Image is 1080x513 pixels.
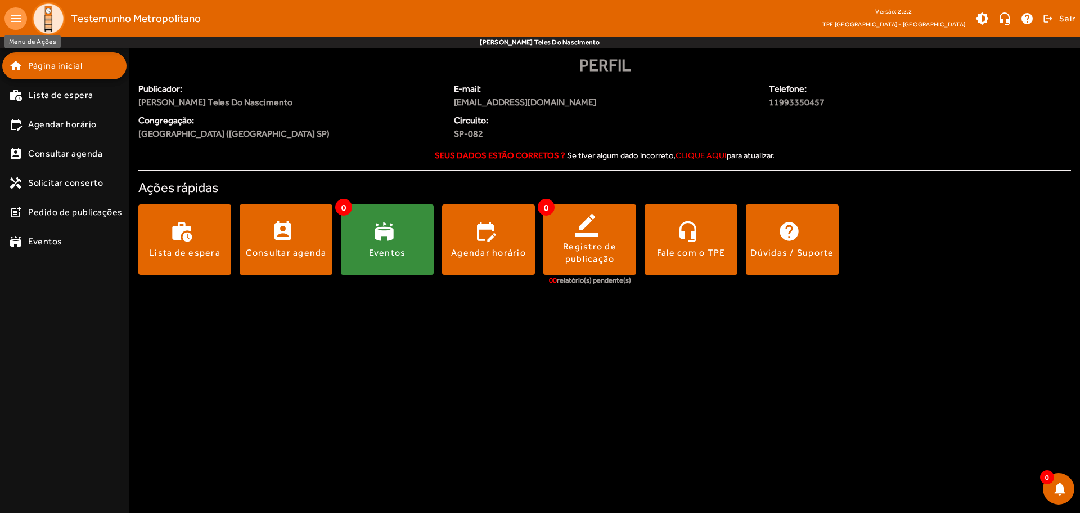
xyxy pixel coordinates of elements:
div: Perfil [138,52,1071,78]
span: clique aqui [676,150,727,160]
span: 00 [549,276,557,284]
mat-icon: stadium [9,235,22,248]
button: Dúvidas / Suporte [746,204,839,275]
mat-icon: home [9,59,22,73]
div: Agendar horário [451,247,526,259]
img: Logo TPE [31,2,65,35]
span: Circuito: [454,114,598,127]
mat-icon: edit_calendar [9,118,22,131]
div: Fale com o TPE [657,247,726,259]
span: Congregação: [138,114,440,127]
button: Eventos [341,204,434,275]
div: relatório(s) pendente(s) [549,275,631,286]
span: 0 [1040,470,1054,484]
span: Eventos [28,235,62,248]
span: Solicitar conserto [28,176,103,190]
span: Página inicial [28,59,82,73]
div: Consultar agenda [246,247,327,259]
span: Testemunho Metropolitano [71,10,201,28]
button: Fale com o TPE [645,204,737,275]
button: Agendar horário [442,204,535,275]
span: Sair [1059,10,1075,28]
span: [GEOGRAPHIC_DATA] ([GEOGRAPHIC_DATA] SP) [138,127,330,141]
mat-icon: post_add [9,206,22,219]
button: Lista de espera [138,204,231,275]
button: Sair [1041,10,1075,27]
span: Telefone: [769,82,992,96]
span: 11993350457 [769,96,992,109]
button: Registro de publicação [543,204,636,275]
button: Consultar agenda [240,204,332,275]
div: Lista de espera [149,247,220,259]
span: [EMAIL_ADDRESS][DOMAIN_NAME] [454,96,756,109]
span: Consultar agenda [28,147,102,160]
span: E-mail: [454,82,756,96]
mat-icon: work_history [9,88,22,102]
div: Dúvidas / Suporte [750,247,834,259]
span: Publicador: [138,82,440,96]
span: 0 [538,199,555,216]
mat-icon: menu [4,7,27,30]
strong: Seus dados estão corretos ? [435,150,565,160]
span: SP-082 [454,127,598,141]
div: Registro de publicação [543,240,636,266]
h4: Ações rápidas [138,180,1071,196]
span: Pedido de publicações [28,206,123,219]
span: [PERSON_NAME] Teles Do Nascimento [138,96,440,109]
span: Lista de espera [28,88,93,102]
div: Eventos [369,247,406,259]
span: TPE [GEOGRAPHIC_DATA] - [GEOGRAPHIC_DATA] [822,19,965,30]
div: Menu de Ações [4,35,61,48]
span: Se tiver algum dado incorreto, para atualizar. [567,150,775,160]
mat-icon: perm_contact_calendar [9,147,22,160]
mat-icon: handyman [9,176,22,190]
span: Agendar horário [28,118,97,131]
a: Testemunho Metropolitano [27,2,201,35]
div: Versão: 2.2.2 [822,5,965,19]
span: 0 [335,199,352,216]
